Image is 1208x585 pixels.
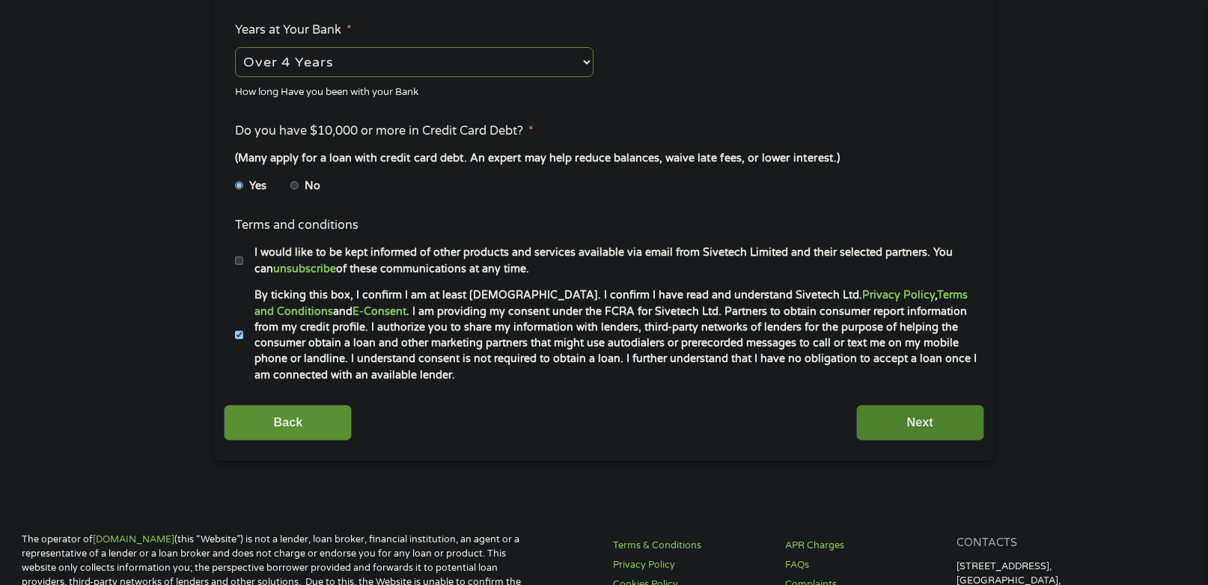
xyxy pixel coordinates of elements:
[224,405,352,441] input: Back
[235,22,352,38] label: Years at Your Bank
[785,558,939,572] a: FAQs
[235,150,973,167] div: (Many apply for a loan with credit card debt. An expert may help reduce balances, waive late fees...
[305,178,320,195] label: No
[613,558,766,572] a: Privacy Policy
[243,245,977,277] label: I would like to be kept informed of other products and services available via email from Sivetech...
[93,533,174,545] a: [DOMAIN_NAME]
[249,178,266,195] label: Yes
[957,536,1110,551] h4: Contacts
[785,539,939,553] a: APR Charges
[254,289,968,317] a: Terms and Conditions
[243,287,977,383] label: By ticking this box, I confirm I am at least [DEMOGRAPHIC_DATA]. I confirm I have read and unders...
[235,218,359,233] label: Terms and conditions
[862,289,935,301] a: Privacy Policy
[235,123,534,139] label: Do you have $10,000 or more in Credit Card Debt?
[273,263,336,275] a: unsubscribe
[856,405,984,441] input: Next
[353,305,406,318] a: E-Consent
[235,80,594,100] div: How long Have you been with your Bank
[613,539,766,553] a: Terms & Conditions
